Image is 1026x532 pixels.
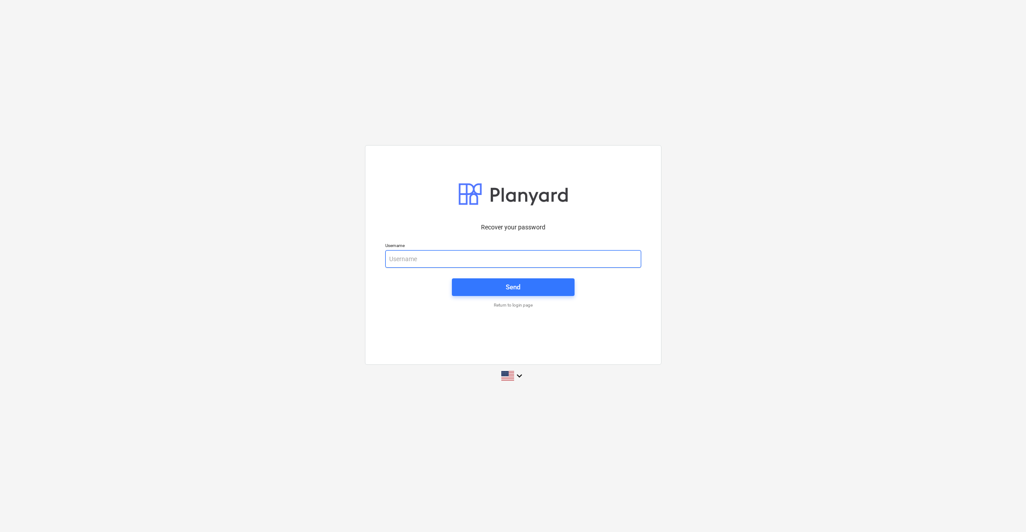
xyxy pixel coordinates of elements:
div: Send [506,281,520,293]
button: Send [452,278,575,296]
i: keyboard_arrow_down [514,371,525,381]
p: Username [385,243,641,250]
p: Recover your password [385,223,641,232]
a: Return to login page [381,302,646,308]
input: Username [385,250,641,268]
